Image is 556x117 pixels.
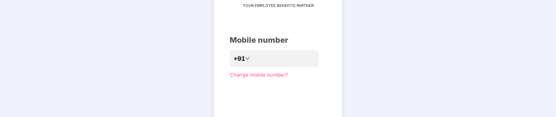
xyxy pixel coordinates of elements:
[234,54,245,64] span: +91
[245,56,250,61] span: down
[230,34,326,46] div: Mobile number
[230,72,288,78] a: Change mobile number?
[243,3,314,9] span: YOUR EMPLOYEE BENEFITS PARTNER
